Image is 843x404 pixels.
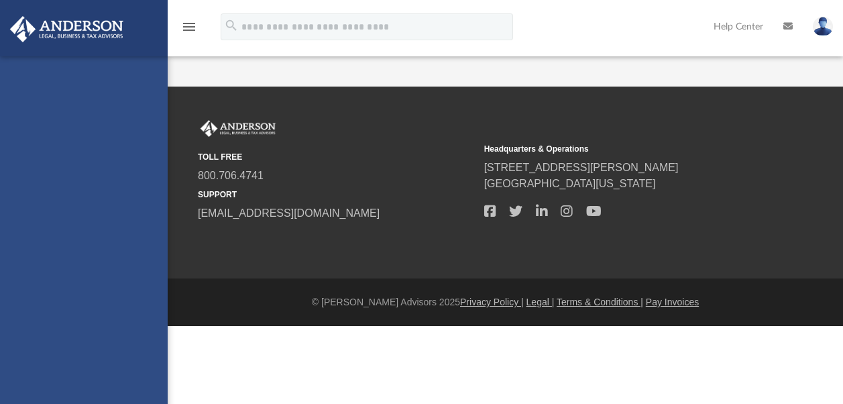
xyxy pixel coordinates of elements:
div: © [PERSON_NAME] Advisors 2025 [168,295,843,309]
small: TOLL FREE [198,151,475,163]
a: Pay Invoices [646,297,699,307]
a: [STREET_ADDRESS][PERSON_NAME] [484,162,679,173]
a: Privacy Policy | [460,297,524,307]
img: Anderson Advisors Platinum Portal [6,16,127,42]
a: [GEOGRAPHIC_DATA][US_STATE] [484,178,656,189]
a: [EMAIL_ADDRESS][DOMAIN_NAME] [198,207,380,219]
small: SUPPORT [198,189,475,201]
img: Anderson Advisors Platinum Portal [198,120,278,138]
i: menu [181,19,197,35]
a: 800.706.4741 [198,170,264,181]
small: Headquarters & Operations [484,143,761,155]
i: search [224,18,239,33]
a: Legal | [526,297,555,307]
img: User Pic [813,17,833,36]
a: menu [181,26,197,35]
a: Terms & Conditions | [557,297,643,307]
